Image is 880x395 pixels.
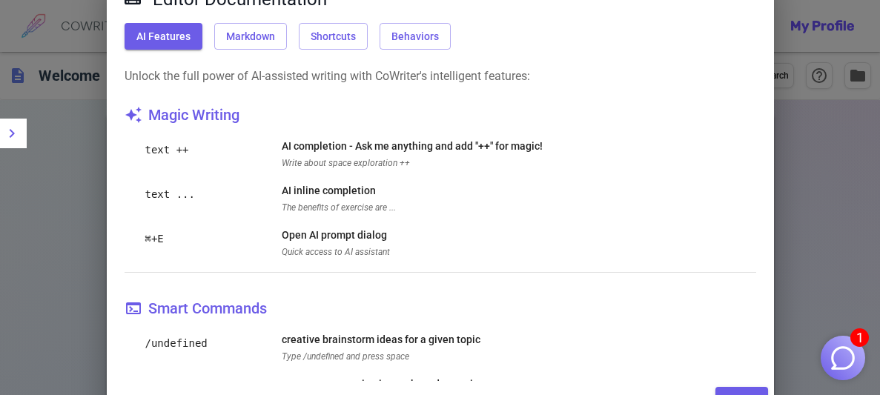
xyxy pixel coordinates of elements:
[380,23,451,50] button: Behaviors
[282,376,756,391] p: generate a stunning image based on a given prompt
[125,299,142,317] span: terminal
[282,228,756,242] p: Open AI prompt dialog
[282,156,756,171] span: Write about space exploration ++
[136,139,198,160] p: text ++
[148,103,239,127] h6: Magic Writing
[282,201,756,216] span: The benefits of exercise are ...
[136,184,204,205] p: text ...
[282,332,756,347] p: creative brainstorm ideas for a given topic
[125,106,142,124] span: auto_awesome
[125,23,202,50] button: AI Features
[282,183,756,198] p: AI inline completion
[299,23,368,50] button: Shortcuts
[136,333,216,353] p: /undefined
[282,350,756,365] span: Type /undefined and press space
[214,23,287,50] button: Markdown
[125,67,756,85] p: Unlock the full power of AI-assisted writing with CoWriter's intelligent features:
[850,328,869,347] span: 1
[829,344,857,372] img: Close chat
[282,139,756,153] p: AI completion - Ask me anything and add "++" for magic!
[282,245,756,260] span: Quick access to AI assistant
[136,228,173,249] p: ⌘+E
[148,296,267,320] h6: Smart Commands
